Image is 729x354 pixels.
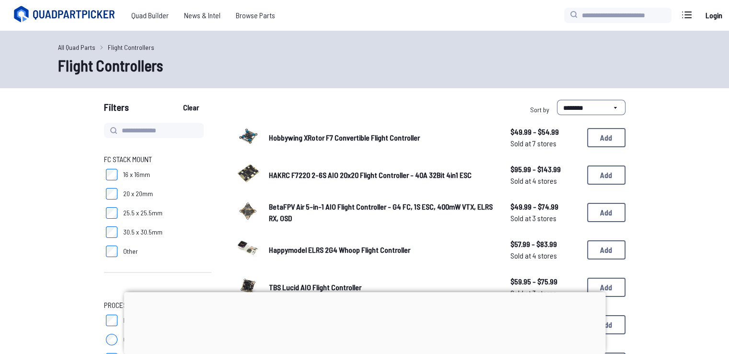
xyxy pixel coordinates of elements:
button: Add [587,315,625,334]
input: F4 [106,315,117,326]
input: 25.5 x 25.5mm [106,207,117,219]
a: image [234,272,261,302]
span: Filters [104,100,129,119]
span: 30.5 x 30.5mm [123,227,162,237]
button: Add [587,128,625,147]
input: 30.5 x 30.5mm [106,226,117,238]
h1: Flight Controllers [58,54,671,77]
span: Sold at 4 stores [510,175,579,187]
button: Add [587,165,625,185]
a: image [234,235,261,265]
span: 20 x 20mm [123,189,153,199]
a: image [234,123,261,153]
span: FC Stack Mount [104,153,152,165]
span: Happymodel ELRS 2G4 Whoop Flight Controller [269,245,410,254]
button: Add [587,203,625,222]
span: Sold at 4 stores [510,250,579,261]
span: Sold at 3 stores [510,287,579,299]
input: Other [106,246,117,257]
select: Sort by [557,100,625,115]
a: HAKRC F7220 2-6S AIO 20x20 Flight Controller - 40A 32Bit 4in1 ESC [269,169,495,181]
a: image [234,160,261,190]
span: $49.99 - $54.99 [510,126,579,138]
a: image [234,198,261,227]
span: Other [123,247,138,256]
span: Sort by [530,106,549,114]
input: G4 [106,334,117,345]
a: Hobbywing XRotor F7 Convertible Flight Controller [269,132,495,143]
span: $59.95 - $75.99 [510,276,579,287]
a: Login [702,6,725,25]
a: TBS Lucid AIO Flight Controller [269,282,495,293]
span: $95.99 - $143.99 [510,164,579,175]
img: image [234,123,261,150]
iframe: Advertisement [124,292,605,352]
span: 16 x 16mm [123,170,150,179]
button: Clear [175,100,207,115]
img: image [234,235,261,262]
button: Add [587,278,625,297]
span: HAKRC F7220 2-6S AIO 20x20 Flight Controller - 40A 32Bit 4in1 ESC [269,170,472,179]
input: 16 x 16mm [106,169,117,180]
span: Processor (MCU) [104,299,156,311]
span: BetaFPV Air 5-in-1 AIO Flight Controller - G4 FC, 1S ESC, 400mW VTX, ELRS RX, OSD [269,202,493,223]
span: Sold at 7 stores [510,138,579,149]
a: Browse Parts [228,6,283,25]
a: BetaFPV Air 5-in-1 AIO Flight Controller - G4 FC, 1S ESC, 400mW VTX, ELRS RX, OSD [269,201,495,224]
span: $57.99 - $83.99 [510,238,579,250]
a: All Quad Parts [58,42,95,52]
span: TBS Lucid AIO Flight Controller [269,283,361,292]
input: 20 x 20mm [106,188,117,200]
span: G4 [123,335,130,344]
img: image [234,272,261,299]
a: Happymodel ELRS 2G4 Whoop Flight Controller [269,244,495,256]
span: F4 [123,316,129,325]
img: image [234,160,261,187]
button: Add [587,240,625,260]
img: image [234,198,261,224]
span: Hobbywing XRotor F7 Convertible Flight Controller [269,133,420,142]
a: Quad Builder [124,6,176,25]
a: Flight Controllers [108,42,154,52]
span: $49.99 - $74.99 [510,201,579,212]
span: Sold at 3 stores [510,212,579,224]
a: News & Intel [176,6,228,25]
span: 25.5 x 25.5mm [123,208,162,218]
